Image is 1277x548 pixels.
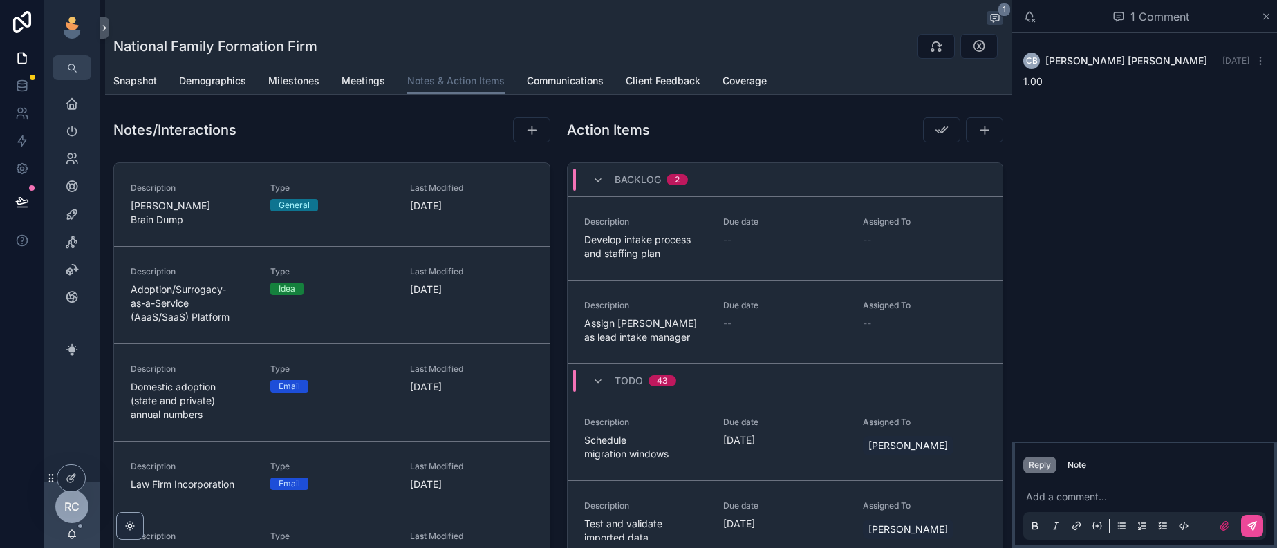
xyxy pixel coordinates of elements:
[868,522,948,536] span: [PERSON_NAME]
[131,266,254,277] span: Description
[114,343,550,441] a: DescriptionDomestic adoption (state and private) annual numbersTypeEmailLast Modified[DATE]
[527,74,604,88] span: Communications
[723,300,846,311] span: Due date
[279,283,295,295] div: Idea
[863,417,986,428] span: Assigned To
[863,233,871,247] span: --
[179,74,246,88] span: Demographics
[131,182,254,193] span: Description
[113,68,157,96] a: Snapshot
[723,417,846,428] span: Due date
[410,266,533,277] span: Last Modified
[863,316,871,330] span: --
[410,461,533,472] span: Last Modified
[113,120,236,140] h1: Notes/Interactions
[723,68,767,96] a: Coverage
[657,375,668,386] div: 43
[626,68,700,96] a: Client Feedback
[584,517,707,545] span: Test and validate imported data
[1023,75,1043,87] span: 1.00
[131,199,254,227] span: [PERSON_NAME] Brain Dump
[584,316,707,344] span: Assign [PERSON_NAME] as lead intake manager
[131,283,254,324] span: Adoption/Surrogacy-as-a-Service (AaaS/SaaS) Platform
[279,199,310,211] div: General
[131,478,254,491] span: Law Firm Incorporation
[64,498,80,515] span: RC
[410,531,533,542] span: Last Modified
[113,74,157,88] span: Snapshot
[131,461,254,472] span: Description
[114,163,550,246] a: Description[PERSON_NAME] Brain DumpTypeGeneralLast Modified[DATE]
[410,199,442,213] p: [DATE]
[131,380,254,422] span: Domestic adoption (state and private) annual numbers
[723,316,731,330] span: --
[723,517,755,531] p: [DATE]
[270,531,393,542] span: Type
[868,439,948,453] span: [PERSON_NAME]
[584,216,707,227] span: Description
[584,300,707,311] span: Description
[723,500,846,511] span: Due date
[114,441,550,511] a: DescriptionLaw Firm IncorporationTypeEmailLast Modified[DATE]
[987,11,1003,28] button: 1
[568,196,1003,280] a: DescriptionDevelop intake process and staffing planDue date--Assigned To--
[410,478,442,491] p: [DATE]
[179,68,246,96] a: Demographics
[407,68,505,95] a: Notes & Action Items
[1045,54,1207,68] span: [PERSON_NAME] [PERSON_NAME]
[410,182,533,193] span: Last Modified
[567,120,650,140] h1: Action Items
[584,433,707,461] span: Schedule migration windows
[1062,457,1092,473] button: Note
[568,397,1003,480] a: DescriptionSchedule migration windowsDue date[DATE]Assigned To[PERSON_NAME]
[342,74,385,88] span: Meetings
[615,374,643,388] span: Todo
[1222,55,1249,66] span: [DATE]
[723,74,767,88] span: Coverage
[723,216,846,227] span: Due date
[270,461,393,472] span: Type
[268,74,319,88] span: Milestones
[407,74,505,88] span: Notes & Action Items
[410,380,442,394] p: [DATE]
[998,3,1011,17] span: 1
[410,283,442,296] p: [DATE]
[626,74,700,88] span: Client Feedback
[270,182,393,193] span: Type
[1023,457,1056,473] button: Reply
[279,478,300,490] div: Email
[615,173,661,187] span: Backlog
[270,363,393,375] span: Type
[131,363,254,375] span: Description
[584,417,707,428] span: Description
[1026,55,1038,66] span: CB
[113,37,317,56] h1: National Family Formation Firm
[114,246,550,343] a: DescriptionAdoption/Surrogacy-as-a-Service (AaaS/SaaS) PlatformTypeIdeaLast Modified[DATE]
[279,380,300,393] div: Email
[527,68,604,96] a: Communications
[584,500,707,511] span: Description
[1068,460,1086,471] div: Note
[1130,8,1189,25] span: 1 Comment
[131,531,254,542] span: Description
[268,68,319,96] a: Milestones
[863,300,986,311] span: Assigned To
[342,68,385,96] a: Meetings
[61,17,83,39] img: App logo
[675,174,680,185] div: 2
[723,433,755,447] p: [DATE]
[584,233,707,261] span: Develop intake process and staffing plan
[863,216,986,227] span: Assigned To
[863,500,986,511] span: Assigned To
[410,363,533,375] span: Last Modified
[270,266,393,277] span: Type
[44,80,100,382] div: scrollable content
[568,280,1003,363] a: DescriptionAssign [PERSON_NAME] as lead intake managerDue date--Assigned To--
[723,233,731,247] span: --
